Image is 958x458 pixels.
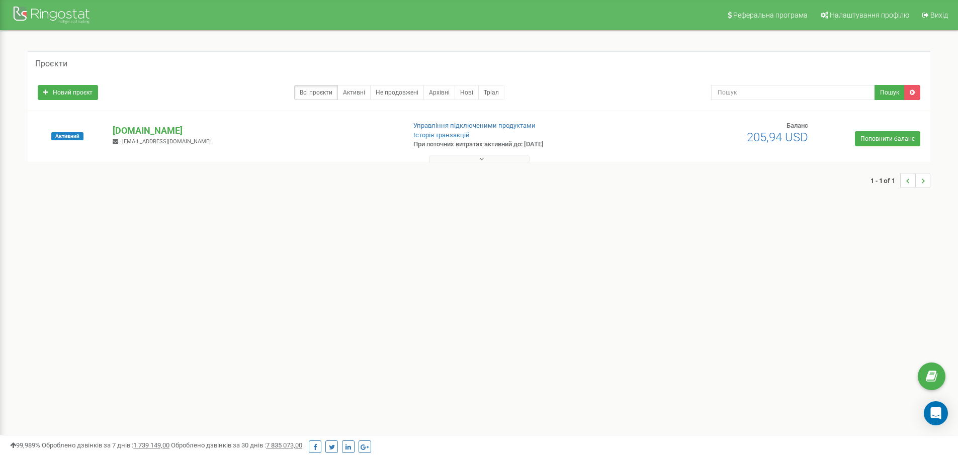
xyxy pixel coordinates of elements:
span: 99,989% [10,441,40,449]
span: [EMAIL_ADDRESS][DOMAIN_NAME] [122,138,211,145]
a: Тріал [478,85,504,100]
span: 205,94 USD [747,130,808,144]
a: Управління підключеними продуктами [413,122,536,129]
span: Реферальна програма [733,11,808,19]
span: 1 - 1 of 1 [870,173,900,188]
span: Оброблено дзвінків за 30 днів : [171,441,302,449]
u: 1 739 149,00 [133,441,169,449]
a: Історія транзакцій [413,131,470,139]
a: Всі проєкти [294,85,338,100]
span: Активний [51,132,83,140]
nav: ... [870,163,930,198]
span: Баланс [787,122,808,129]
span: Оброблено дзвінків за 7 днів : [42,441,169,449]
input: Пошук [711,85,875,100]
a: Поповнити баланс [855,131,920,146]
a: Не продовжені [370,85,424,100]
u: 7 835 073,00 [266,441,302,449]
a: Архівні [423,85,455,100]
p: При поточних витратах активний до: [DATE] [413,140,623,149]
h5: Проєкти [35,59,67,68]
div: Open Intercom Messenger [924,401,948,425]
a: Новий проєкт [38,85,98,100]
span: Вихід [930,11,948,19]
a: Нові [455,85,479,100]
p: [DOMAIN_NAME] [113,124,397,137]
span: Налаштування профілю [830,11,909,19]
a: Активні [337,85,371,100]
button: Пошук [875,85,905,100]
